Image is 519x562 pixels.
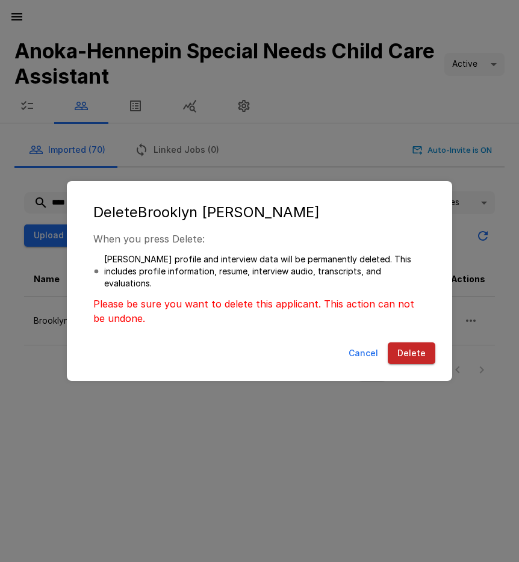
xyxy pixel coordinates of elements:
h2: Delete Brooklyn [PERSON_NAME] [79,193,440,232]
p: [PERSON_NAME] profile and interview data will be permanently deleted. This includes profile infor... [104,253,426,289]
button: Cancel [344,342,383,365]
p: Please be sure you want to delete this applicant. This action can not be undone. [93,297,426,326]
button: Delete [388,342,435,365]
p: When you press Delete: [93,232,426,246]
